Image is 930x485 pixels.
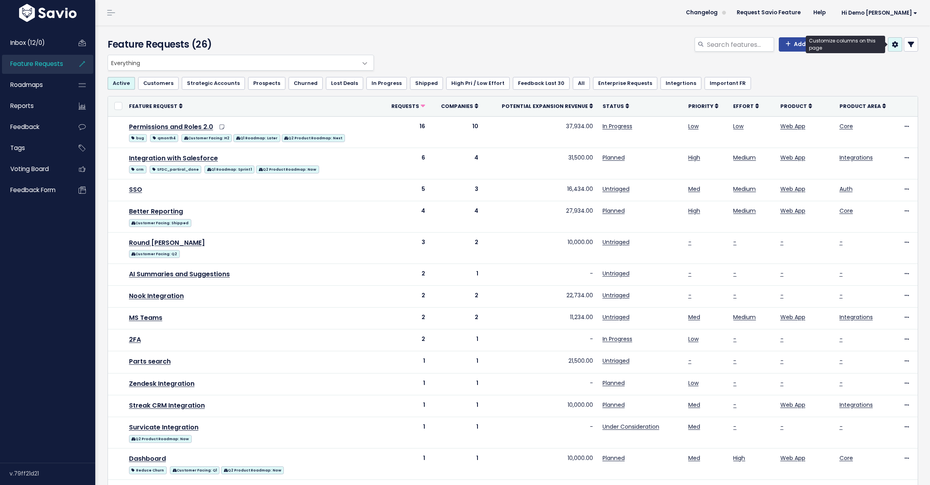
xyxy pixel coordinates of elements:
[256,166,319,173] span: Q2 Product Roadmap: Now
[733,185,756,193] a: Medium
[129,250,180,258] span: Customer Facing: Q2
[780,313,805,321] a: Web App
[430,201,483,232] td: 4
[2,76,66,94] a: Roadmaps
[181,134,232,142] span: Customer Facing: H2
[688,379,699,387] a: Low
[381,373,430,395] td: 1
[483,448,598,479] td: 10,000.00
[181,133,232,142] a: Customer Facing: H2
[129,379,194,388] a: Zendesk Integration
[391,102,425,110] a: Requests
[733,454,745,462] a: High
[129,154,218,163] a: Integration with Salesforce
[391,103,419,110] span: Requests
[129,164,146,174] a: crm
[705,77,751,90] a: Important FR
[129,102,183,110] a: Feature Request
[441,103,473,110] span: Companies
[686,10,718,15] span: Changelog
[430,179,483,201] td: 3
[129,217,191,227] a: Customer Facing: Shipped
[17,4,79,22] img: logo-white.9d6f32f41409.svg
[233,134,280,142] span: Q1 Roadmap: Later
[780,103,807,110] span: Product
[430,373,483,395] td: 1
[430,329,483,351] td: 1
[10,81,43,89] span: Roadmaps
[221,465,284,475] a: Q2 Product Roadmap: Now
[840,102,886,110] a: Product Area
[780,238,784,246] a: -
[182,77,245,90] a: Strategic Accounts
[840,122,853,130] a: Core
[129,122,213,131] a: Permissions and Roles 2.0
[381,201,430,232] td: 4
[381,285,430,307] td: 2
[129,166,146,173] span: crm
[129,433,192,443] a: Q2 Product Roadmap: Now
[129,466,167,474] span: Reduce Churn
[733,335,736,343] a: -
[430,395,483,417] td: 1
[10,60,63,68] span: Feature Requests
[733,379,736,387] a: -
[688,423,700,431] a: Med
[150,166,201,173] span: SFDC_partiral_done
[129,435,192,443] span: Q2 Product Roadmap: Now
[430,232,483,264] td: 2
[446,77,510,90] a: High Pri / Low Effort
[780,379,784,387] a: -
[733,122,743,130] a: Low
[840,207,853,215] a: Core
[129,248,180,258] a: Customer Facing: Q2
[282,133,345,142] a: Q2 Product Roadmap: Next
[688,238,691,246] a: -
[483,417,598,448] td: -
[688,357,691,365] a: -
[430,264,483,285] td: 1
[150,164,201,174] a: SFDC_partiral_done
[430,116,483,148] td: 10
[688,102,718,110] a: Priority
[780,335,784,343] a: -
[733,291,736,299] a: -
[441,102,478,110] a: Companies
[430,285,483,307] td: 2
[483,201,598,232] td: 27,934.00
[840,103,881,110] span: Product Area
[430,448,483,479] td: 1
[2,55,66,73] a: Feature Requests
[430,308,483,329] td: 2
[430,351,483,373] td: 1
[2,139,66,157] a: Tags
[688,454,700,462] a: Med
[150,134,178,142] span: qmonth4
[840,357,843,365] a: -
[108,37,370,52] h4: Feature Requests (26)
[841,10,917,16] span: Hi Demo [PERSON_NAME]
[381,417,430,448] td: 1
[573,77,590,90] a: All
[733,154,756,162] a: Medium
[10,102,34,110] span: Reports
[256,164,319,174] a: Q2 Product Roadmap: Now
[840,313,873,321] a: Integrations
[129,133,147,142] a: bug
[2,160,66,178] a: Voting Board
[381,148,430,179] td: 6
[840,154,873,162] a: Integrations
[129,313,162,322] a: MS Teams
[780,291,784,299] a: -
[603,102,629,110] a: Status
[688,313,700,321] a: Med
[381,329,430,351] td: 2
[129,423,198,432] a: Survicate Integration
[733,103,754,110] span: Effort
[660,77,701,90] a: Integrtions
[282,134,345,142] span: Q2 Product Roadmap: Next
[733,238,736,246] a: -
[2,34,66,52] a: Inbox (12/0)
[381,264,430,285] td: 2
[129,103,177,110] span: Feature Request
